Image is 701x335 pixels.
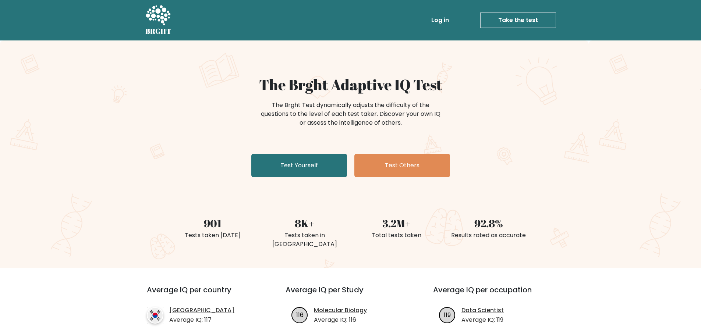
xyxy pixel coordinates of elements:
[461,306,504,315] a: Data Scientist
[263,231,346,249] div: Tests taken in [GEOGRAPHIC_DATA]
[296,310,304,319] text: 116
[251,154,347,177] a: Test Yourself
[461,316,504,324] p: Average IQ: 119
[447,231,530,240] div: Results rated as accurate
[444,310,451,319] text: 119
[263,215,346,231] div: 8K+
[355,215,438,231] div: 3.2M+
[169,316,234,324] p: Average IQ: 117
[171,231,254,240] div: Tests taken [DATE]
[171,76,530,93] h1: The Brght Adaptive IQ Test
[145,27,172,36] h5: BRGHT
[447,215,530,231] div: 92.8%
[428,13,452,28] a: Log in
[169,306,234,315] a: [GEOGRAPHIC_DATA]
[145,3,172,38] a: BRGHT
[433,285,563,303] h3: Average IQ per occupation
[147,307,163,324] img: country
[171,215,254,231] div: 901
[354,154,450,177] a: Test Others
[259,101,443,127] div: The Brght Test dynamically adjusts the difficulty of the questions to the level of each test take...
[480,13,556,28] a: Take the test
[286,285,415,303] h3: Average IQ per Study
[355,231,438,240] div: Total tests taken
[147,285,259,303] h3: Average IQ per country
[314,306,367,315] a: Molecular Biology
[314,316,367,324] p: Average IQ: 116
